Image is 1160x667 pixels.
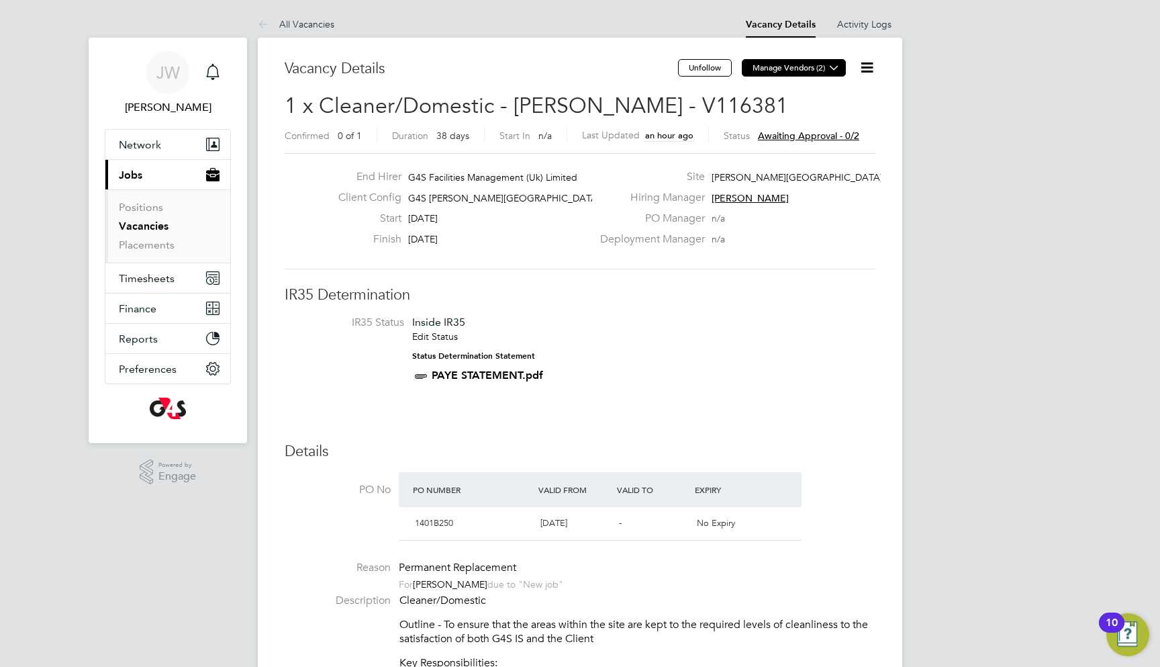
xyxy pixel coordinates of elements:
[678,59,732,77] button: Unfollow
[328,212,401,226] label: Start
[89,38,247,443] nav: Main navigation
[105,99,231,116] span: Jason W
[119,201,163,214] a: Positions
[285,594,391,608] label: Description
[150,398,186,419] img: g4s-logo-retina.png
[399,618,875,646] p: Outline - To ensure that the areas within the site are kept to the required levels of cleanliness...
[328,191,401,205] label: Client Config
[399,575,563,590] div: For due to "New job"
[758,130,859,142] span: Awaiting approval - 0/2
[328,170,401,184] label: End Hirer
[119,169,142,181] span: Jobs
[415,517,453,529] span: 1401B250
[413,578,487,590] a: [PERSON_NAME]
[412,316,465,328] span: Inside IR35
[724,130,750,142] label: Status
[119,302,156,315] span: Finance
[742,59,846,77] button: Manage Vendors (2)
[746,19,816,30] a: Vacancy Details
[156,64,180,81] span: JW
[285,561,391,575] label: Reason
[436,130,469,142] span: 38 days
[285,442,875,461] h3: Details
[258,18,334,30] a: All Vacancies
[285,130,330,142] label: Confirmed
[712,212,725,224] span: n/a
[105,294,230,323] button: Finance
[105,160,230,189] button: Jobs
[285,59,678,79] h3: Vacancy Details
[399,594,875,608] p: Cleaner/Domestic
[119,138,161,151] span: Network
[538,130,552,142] span: n/a
[285,285,875,305] h3: IR35 Determination
[412,351,535,361] strong: Status Determination Statement
[408,212,438,224] span: [DATE]
[399,561,516,574] span: Permanent Replacement
[409,478,535,502] div: PO Number
[592,170,705,184] label: Site
[105,130,230,159] button: Network
[119,238,175,251] a: Placements
[408,233,438,245] span: [DATE]
[1106,623,1118,640] div: 10
[285,483,391,497] label: PO No
[408,192,659,204] span: G4S [PERSON_NAME][GEOGRAPHIC_DATA] - Operational
[837,18,891,30] a: Activity Logs
[119,220,168,232] a: Vacancies
[712,171,883,183] span: [PERSON_NAME][GEOGRAPHIC_DATA]
[408,171,577,183] span: G4S Facilities Management (Uk) Limited
[1106,613,1149,656] button: Open Resource Center, 10 new notifications
[592,232,705,247] label: Deployment Manager
[328,232,401,247] label: Finish
[105,324,230,353] button: Reports
[119,363,177,375] span: Preferences
[535,478,614,502] div: Valid From
[119,272,175,285] span: Timesheets
[105,51,231,116] a: JW[PERSON_NAME]
[140,459,197,485] a: Powered byEngage
[432,369,543,382] a: PAYE STATEMENT.pdf
[158,459,196,471] span: Powered by
[592,191,705,205] label: Hiring Manager
[105,398,231,419] a: Go to home page
[392,130,428,142] label: Duration
[614,478,692,502] div: Valid To
[712,233,725,245] span: n/a
[119,332,158,345] span: Reports
[592,212,705,226] label: PO Manager
[105,263,230,293] button: Timesheets
[712,192,789,204] span: [PERSON_NAME]
[582,129,640,141] label: Last Updated
[619,517,622,529] span: -
[298,316,404,330] label: IR35 Status
[338,130,362,142] span: 0 of 1
[105,354,230,384] button: Preferences
[697,517,735,529] span: No Expiry
[158,471,196,482] span: Engage
[691,478,770,502] div: Expiry
[285,93,788,119] span: 1 x Cleaner/Domestic - [PERSON_NAME] - V116381
[499,130,530,142] label: Start In
[105,189,230,263] div: Jobs
[540,517,567,529] span: [DATE]
[645,130,693,141] span: an hour ago
[412,330,458,343] a: Edit Status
